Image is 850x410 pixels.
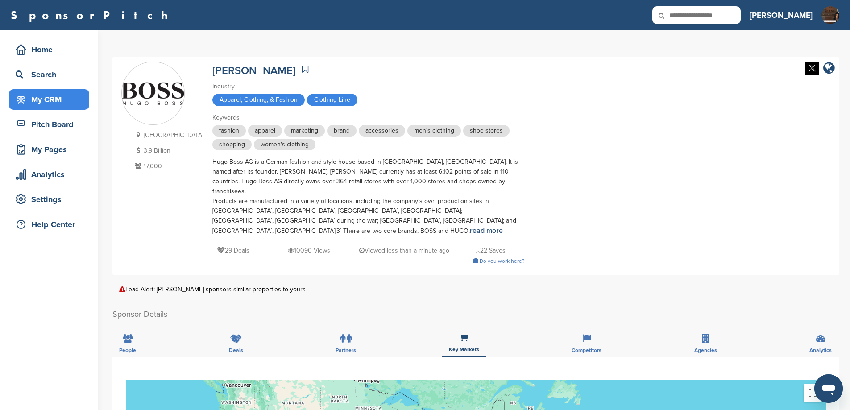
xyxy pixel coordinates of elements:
[119,348,136,353] span: People
[473,258,525,264] a: Do you work here?
[463,125,510,137] span: shoe stores
[212,113,525,123] div: Keywords
[13,166,89,182] div: Analytics
[9,139,89,160] a: My Pages
[248,125,282,137] span: apparel
[212,82,525,91] div: Industry
[449,347,479,352] span: Key Markets
[814,374,843,403] iframe: Button to launch messaging window
[480,258,525,264] span: Do you work here?
[112,308,839,320] h2: Sponsor Details
[212,94,305,106] span: Apparel, Clothing, & Fashion
[9,164,89,185] a: Analytics
[9,39,89,60] a: Home
[13,216,89,232] div: Help Center
[359,245,449,256] p: Viewed less than a minute ago
[307,94,357,106] span: Clothing Line
[804,384,821,402] button: Toggle fullscreen view
[13,191,89,207] div: Settings
[9,89,89,110] a: My CRM
[476,245,506,256] p: 22 Saves
[13,41,89,58] div: Home
[13,141,89,157] div: My Pages
[327,125,357,137] span: brand
[13,66,89,83] div: Search
[212,157,525,236] div: Hugo Boss AG is a German fashion and style house based in [GEOGRAPHIC_DATA], [GEOGRAPHIC_DATA]. I...
[288,245,330,256] p: 10090 Views
[821,6,839,24] img: Oleander ds
[217,245,249,256] p: 29 Deals
[572,348,601,353] span: Competitors
[284,125,325,137] span: marketing
[750,5,813,25] a: [PERSON_NAME]
[805,62,819,75] img: Twitter white
[694,348,717,353] span: Agencies
[133,161,203,172] p: 17,000
[122,82,184,105] img: Sponsorpitch & Hugo Boss
[336,348,356,353] span: Partners
[9,214,89,235] a: Help Center
[750,9,813,21] h3: [PERSON_NAME]
[407,125,461,137] span: men's clothing
[133,129,203,141] p: [GEOGRAPHIC_DATA]
[9,114,89,135] a: Pitch Board
[133,145,203,156] p: 3.9 Billion
[13,91,89,108] div: My CRM
[119,286,833,293] div: Lead Alert: [PERSON_NAME] sponsors similar properties to yours
[212,64,295,77] a: [PERSON_NAME]
[11,9,174,21] a: SponsorPitch
[809,348,832,353] span: Analytics
[9,64,89,85] a: Search
[229,348,243,353] span: Deals
[470,226,503,235] a: read more
[359,125,405,137] span: accessories
[254,139,315,150] span: women's clothing
[212,139,252,150] span: shopping
[13,116,89,133] div: Pitch Board
[212,125,246,137] span: fashion
[823,62,835,76] a: company link
[9,189,89,210] a: Settings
